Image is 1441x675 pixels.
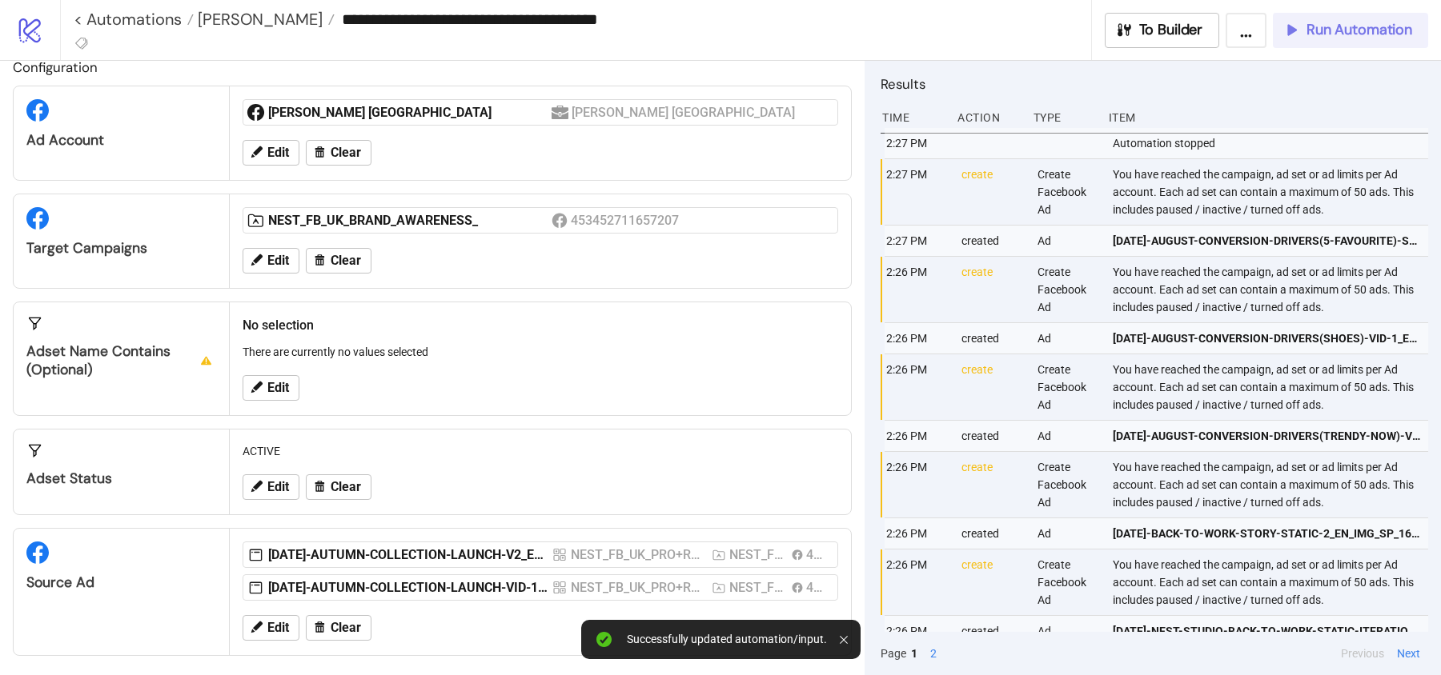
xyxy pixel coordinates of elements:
[26,342,216,379] div: Adset Name contains (optional)
[1036,549,1100,615] div: Create Facebook Ad
[306,248,371,274] button: Clear
[885,452,949,517] div: 2:26 PM
[960,354,1024,420] div: create
[243,615,299,641] button: Edit
[960,159,1024,225] div: create
[885,616,949,646] div: 2:26 PM
[306,474,371,500] button: Clear
[881,74,1428,94] h2: Results
[331,254,361,268] span: Clear
[243,474,299,500] button: Edit
[572,102,797,122] div: [PERSON_NAME] [GEOGRAPHIC_DATA]
[1226,13,1266,48] button: ...
[885,518,949,549] div: 2:26 PM
[1113,427,1421,445] span: [DATE]-AUGUST-CONVERSION-DRIVERS(TRENDY-NOW)-VID-1_EN_VID_SP_16082025_F_CC_SC1_None_
[268,212,552,230] div: NEST_FB_UK_BRAND_AWARENESS_
[1273,13,1428,48] button: Run Automation
[956,102,1020,133] div: Action
[306,615,371,641] button: Clear
[1036,323,1100,353] div: Ad
[267,381,289,395] span: Edit
[885,159,949,225] div: 2:27 PM
[243,343,838,361] p: There are currently no values selected
[243,375,299,401] button: Edit
[1113,525,1421,542] span: [DATE]-BACK-TO-WORK-STORY-STATIC-2_EN_IMG_SP_16082025_F_CC_SC1_None_
[1113,232,1421,250] span: [DATE]-AUGUST-CONVERSION-DRIVERS(5-FAVOURITE)-STATIC-2_EN_IMG_NI_16082025_F_CC_SC1_USP7_
[885,226,949,256] div: 2:27 PM
[26,573,216,592] div: Source Ad
[885,421,949,451] div: 2:26 PM
[331,621,361,635] span: Clear
[1036,354,1100,420] div: Create Facebook Ad
[1307,21,1412,39] span: Run Automation
[1113,226,1421,256] a: [DATE]-AUGUST-CONVERSION-DRIVERS(5-FAVOURITE)-STATIC-2_EN_IMG_NI_16082025_F_CC_SC1_USP7_
[960,421,1024,451] div: created
[729,577,785,597] div: NEST_FB_UK_PRO_ASC_CREATIVE_MAY25
[268,104,552,122] div: [PERSON_NAME] [GEOGRAPHIC_DATA]
[1036,452,1100,517] div: Create Facebook Ad
[74,11,194,27] a: < Automations
[268,579,552,597] div: [DATE]-AUTUMN-COLLECTION-LAUNCH-VID-1_EN_VID_NI_02092025_F_CC_SC24_USP10_SEASONAL
[1036,518,1100,549] div: Ad
[1392,645,1425,662] button: Next
[267,480,289,494] span: Edit
[925,645,941,662] button: 2
[236,436,845,466] div: ACTIVE
[1105,13,1220,48] button: To Builder
[885,323,949,353] div: 2:26 PM
[1113,616,1421,646] a: [DATE]-NEST-STUDIO-BACK-TO-WORK-STATIC-ITERATION-3_EN_IMG_SP_01092025_F_NSE_SC1_None_BAU
[1111,257,1432,322] div: You have reached the campaign, ad set or ad limits per Ad account. Each ad set can contain a maxi...
[1113,323,1421,353] a: [DATE]-AUGUST-CONVERSION-DRIVERS(SHOES)-VID-1_EN_VID_SP_16082025_F_CC_SC3_USP11_
[1032,102,1096,133] div: Type
[1036,421,1100,451] div: Ad
[1111,159,1432,225] div: You have reached the campaign, ad set or ad limits per Ad account. Each ad set can contain a maxi...
[906,645,922,662] button: 1
[26,239,216,258] div: Target Campaigns
[960,257,1024,322] div: create
[960,452,1024,517] div: create
[627,633,827,646] div: Successfully updated automation/input.
[13,57,852,78] h2: Configuration
[194,11,335,27] a: [PERSON_NAME]
[571,577,704,597] div: NEST_FB_UK_PRO+RET_ASC_CREATIVE_ALLCUSTOMERS_DEMO_ALLP_ALLG_18+_01092025
[960,323,1024,353] div: created
[1336,645,1389,662] button: Previous
[194,9,323,30] span: [PERSON_NAME]
[243,315,838,335] h2: No selection
[806,577,828,597] div: 453452711657207
[1111,452,1432,517] div: You have reached the campaign, ad set or ad limits per Ad account. Each ad set can contain a maxi...
[960,226,1024,256] div: created
[1036,159,1100,225] div: Create Facebook Ad
[1113,330,1421,347] span: [DATE]-AUGUST-CONVERSION-DRIVERS(SHOES)-VID-1_EN_VID_SP_16082025_F_CC_SC3_USP11_
[1111,354,1432,420] div: You have reached the campaign, ad set or ad limits per Ad account. Each ad set can contain a maxi...
[881,102,945,133] div: Time
[1111,549,1432,615] div: You have reached the campaign, ad set or ad limits per Ad account. Each ad set can contain a maxi...
[1036,257,1100,322] div: Create Facebook Ad
[1113,421,1421,451] a: [DATE]-AUGUST-CONVERSION-DRIVERS(TRENDY-NOW)-VID-1_EN_VID_SP_16082025_F_CC_SC1_None_
[26,131,216,150] div: Ad Account
[885,257,949,322] div: 2:26 PM
[1113,622,1421,640] span: [DATE]-NEST-STUDIO-BACK-TO-WORK-STATIC-ITERATION-3_EN_IMG_SP_01092025_F_NSE_SC1_None_BAU
[1111,128,1432,158] div: Automation stopped
[306,140,371,166] button: Clear
[960,518,1024,549] div: created
[885,354,949,420] div: 2:26 PM
[331,480,361,494] span: Clear
[1139,21,1203,39] span: To Builder
[571,545,704,565] div: NEST_FB_UK_PRO+RET_ASC_CREATIVE_ALLCUSTOMERS_DEMO_ALLP_ALLG_18+_01092025
[267,254,289,268] span: Edit
[268,546,552,564] div: [DATE]-AUTUMN-COLLECTION-LAUNCH-V2_EN_VID_NI_02092025_F_CC_SC24_USP10_SEASONAL
[571,210,682,230] div: 453452711657207
[885,128,949,158] div: 2:27 PM
[267,146,289,160] span: Edit
[960,616,1024,646] div: created
[960,549,1024,615] div: create
[1036,616,1100,646] div: Ad
[885,549,949,615] div: 2:26 PM
[26,469,216,488] div: Adset Status
[1036,226,1100,256] div: Ad
[1107,102,1428,133] div: Item
[243,248,299,274] button: Edit
[881,645,906,662] span: Page
[243,140,299,166] button: Edit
